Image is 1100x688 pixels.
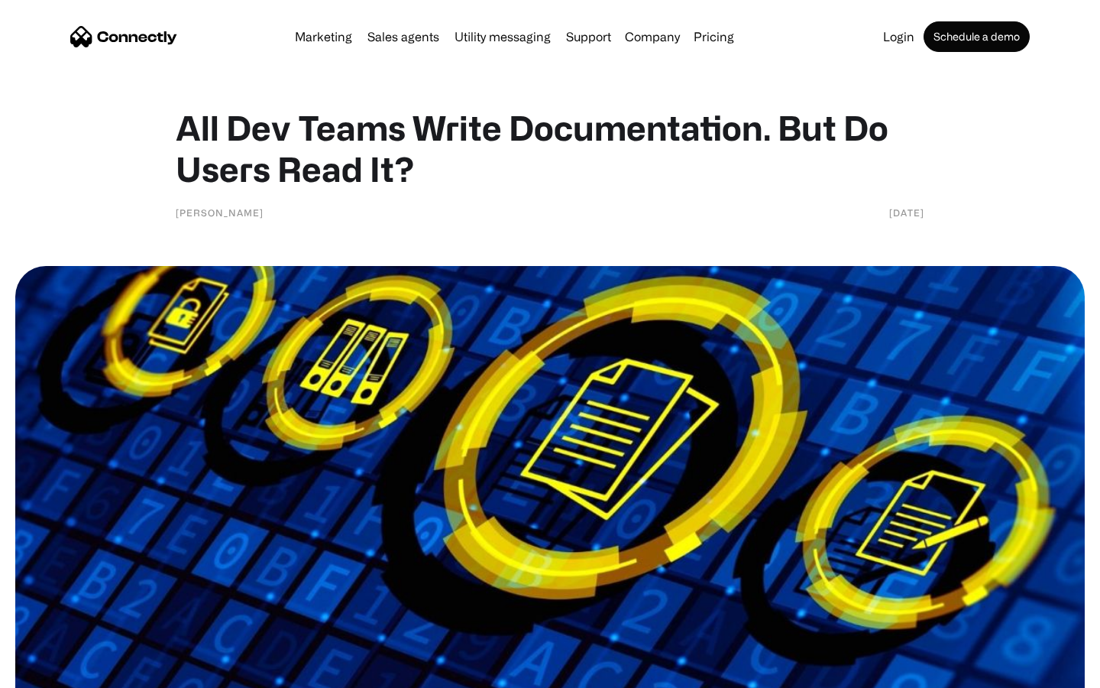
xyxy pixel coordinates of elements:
[924,21,1030,52] a: Schedule a demo
[15,661,92,683] aside: Language selected: English
[877,31,920,43] a: Login
[289,31,358,43] a: Marketing
[560,31,617,43] a: Support
[625,26,680,47] div: Company
[687,31,740,43] a: Pricing
[31,661,92,683] ul: Language list
[889,205,924,220] div: [DATE]
[176,107,924,190] h1: All Dev Teams Write Documentation. But Do Users Read It?
[176,205,264,220] div: [PERSON_NAME]
[448,31,557,43] a: Utility messaging
[361,31,445,43] a: Sales agents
